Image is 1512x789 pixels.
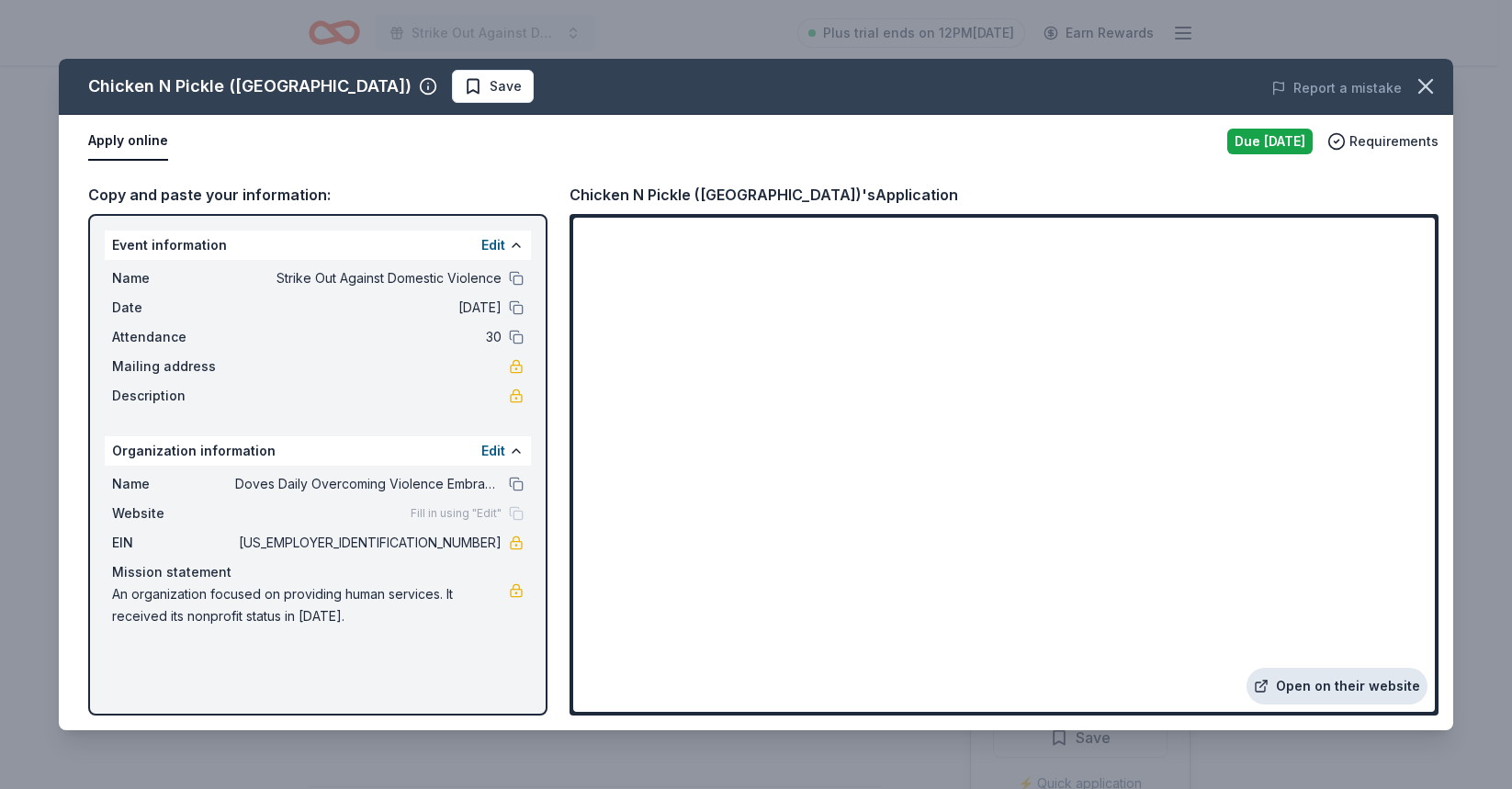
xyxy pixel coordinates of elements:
span: Requirements [1349,130,1439,152]
div: Event information [105,231,531,260]
div: Copy and paste your information: [88,183,547,207]
span: Name [112,473,235,495]
div: Chicken N Pickle ([GEOGRAPHIC_DATA])'s Application [570,183,958,207]
span: Strike Out Against Domestic Violence [235,267,502,289]
span: 30 [235,326,502,348]
button: Apply online [88,122,168,161]
span: [US_EMPLOYER_IDENTIFICATION_NUMBER] [235,532,502,554]
span: Mailing address [112,355,235,378]
span: Name [112,267,235,289]
div: Due [DATE] [1227,129,1313,154]
button: Report a mistake [1271,77,1402,99]
span: Fill in using "Edit" [411,506,502,521]
span: EIN [112,532,235,554]
a: Open on their website [1247,668,1427,704]
span: [DATE] [235,297,502,319]
button: Edit [481,234,505,256]
span: Doves Daily Overcoming Violence Embracing Safety Network [235,473,502,495]
span: Attendance [112,326,235,348]
span: Date [112,297,235,319]
div: Chicken N Pickle ([GEOGRAPHIC_DATA]) [88,72,412,101]
span: An organization focused on providing human services. It received its nonprofit status in [DATE]. [112,583,509,627]
span: Website [112,502,235,524]
div: Mission statement [112,561,524,583]
span: Save [490,75,522,97]
button: Requirements [1327,130,1439,152]
button: Save [452,70,534,103]
div: Organization information [105,436,531,466]
span: Description [112,385,235,407]
button: Edit [481,440,505,462]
